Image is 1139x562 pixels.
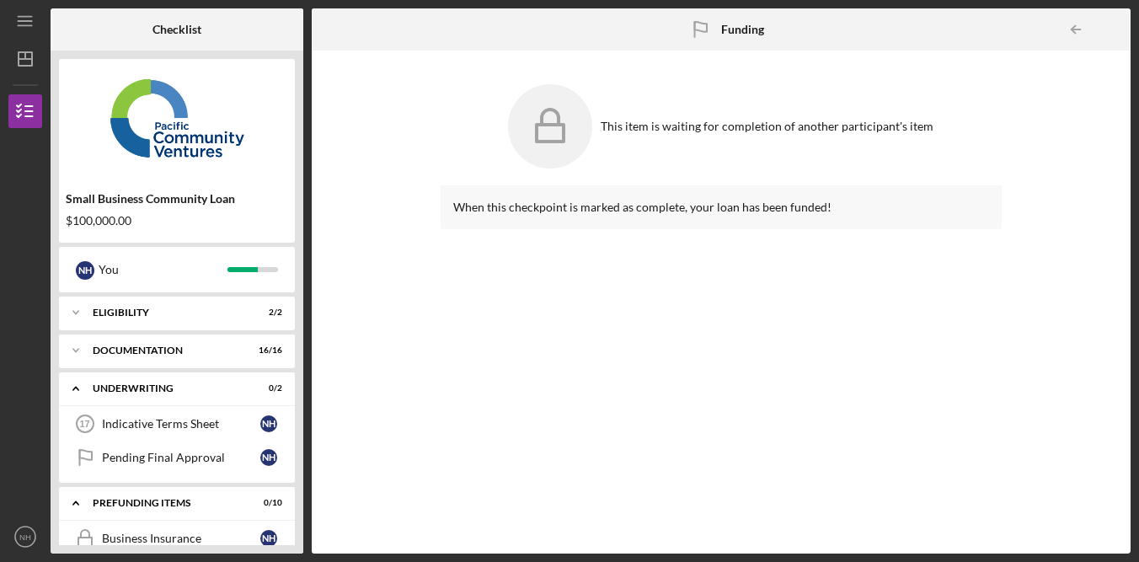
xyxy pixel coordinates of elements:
div: N H [260,415,277,432]
tspan: 17 [79,419,89,429]
a: 17Indicative Terms SheetNH [67,407,286,441]
img: Product logo [59,67,295,169]
div: 0 / 2 [252,383,282,393]
div: Eligibility [93,308,240,318]
button: NH [8,520,42,554]
div: N H [260,530,277,547]
div: Indicative Terms Sheet [102,417,260,431]
div: Business Insurance [102,532,260,545]
p: When this checkpoint is marked as complete, your loan has been funded! [453,198,989,217]
div: $100,000.00 [66,214,288,227]
a: Pending Final ApprovalNH [67,441,286,474]
div: Small Business Community Loan [66,192,288,206]
b: Funding [721,23,764,36]
div: Underwriting [93,383,240,393]
div: 0 / 10 [252,498,282,508]
div: 16 / 16 [252,345,282,356]
div: N H [76,261,94,280]
div: Documentation [93,345,240,356]
a: Business InsuranceNH [67,522,286,555]
div: You [99,255,227,284]
div: N H [260,449,277,466]
div: This item is waiting for completion of another participant's item [601,120,933,133]
div: Prefunding Items [93,498,240,508]
text: NH [19,533,31,542]
div: Pending Final Approval [102,451,260,464]
div: 2 / 2 [252,308,282,318]
b: Checklist [152,23,201,36]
